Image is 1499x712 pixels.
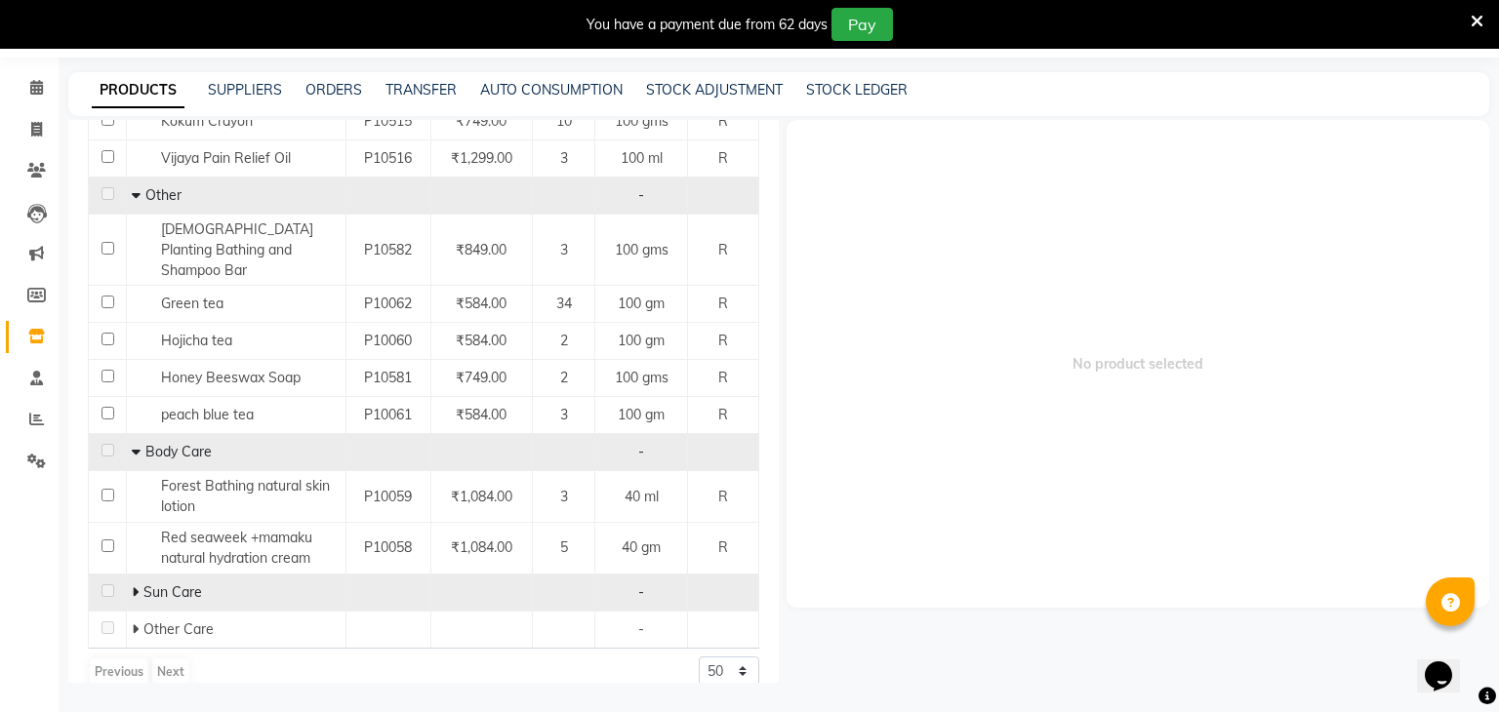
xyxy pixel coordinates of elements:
span: P10581 [364,369,412,386]
span: R [718,149,728,167]
span: R [718,369,728,386]
span: 40 ml [625,488,659,505]
span: 3 [560,241,568,258]
span: P10061 [364,406,412,423]
span: Honey Beeswax Soap [161,369,301,386]
span: 100 ml [621,149,663,167]
span: ₹849.00 [456,241,506,258]
span: 3 [560,406,568,423]
span: Green tea [161,295,223,312]
span: Expand Row [132,620,143,638]
span: 3 [560,149,568,167]
span: 100 gms [615,369,668,386]
span: Collapse Row [132,186,145,204]
a: STOCK ADJUSTMENT [646,81,783,99]
span: 100 gm [618,406,665,423]
span: ₹584.00 [456,295,506,312]
span: peach blue tea [161,406,254,423]
span: Forest Bathing natural skin lotion [161,477,330,515]
span: Hojicha tea [161,332,232,349]
span: R [718,295,728,312]
span: P10582 [364,241,412,258]
span: P10515 [364,112,412,130]
div: You have a payment due from 62 days [587,15,828,35]
span: ₹584.00 [456,332,506,349]
a: STOCK LEDGER [806,81,908,99]
span: P10516 [364,149,412,167]
span: Kokum Crayon [161,112,253,130]
span: R [718,488,728,505]
span: 34 [556,295,572,312]
span: - [638,620,644,638]
span: 5 [560,538,568,556]
span: ₹1,084.00 [451,488,512,505]
span: Sun Care [143,583,202,601]
span: Collapse Row [132,443,145,460]
span: R [718,406,728,423]
span: 40 gm [622,538,661,556]
a: PRODUCTS [92,73,184,108]
span: 3 [560,488,568,505]
span: ₹1,299.00 [451,149,512,167]
span: - [638,186,644,204]
span: R [718,538,728,556]
span: 100 gm [618,295,665,312]
a: AUTO CONSUMPTION [480,81,623,99]
span: 100 gm [618,332,665,349]
span: R [718,332,728,349]
span: ₹749.00 [456,369,506,386]
span: ₹584.00 [456,406,506,423]
button: Pay [831,8,893,41]
a: TRANSFER [385,81,457,99]
iframe: chat widget [1417,634,1479,692]
a: SUPPLIERS [208,81,282,99]
span: 2 [560,369,568,386]
span: 100 gms [615,112,668,130]
span: R [718,241,728,258]
span: No product selected [787,120,1489,608]
span: 2 [560,332,568,349]
span: ₹749.00 [456,112,506,130]
span: Expand Row [132,583,143,601]
span: P10060 [364,332,412,349]
span: 10 [556,112,572,130]
a: ORDERS [305,81,362,99]
span: Other Care [143,620,214,638]
span: ₹1,084.00 [451,538,512,556]
span: Vijaya Pain Relief Oil [161,149,291,167]
span: P10059 [364,488,412,505]
span: Red seaweek +mamaku natural hydration cream [161,529,312,567]
span: Body Care [145,443,212,460]
span: - [638,443,644,460]
span: R [718,112,728,130]
span: P10058 [364,538,412,556]
span: [DEMOGRAPHIC_DATA] Planting Bathing and Shampoo Bar [161,220,313,279]
span: - [638,583,644,601]
span: 100 gms [615,241,668,258]
span: P10062 [364,295,412,312]
span: Other [145,186,182,204]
